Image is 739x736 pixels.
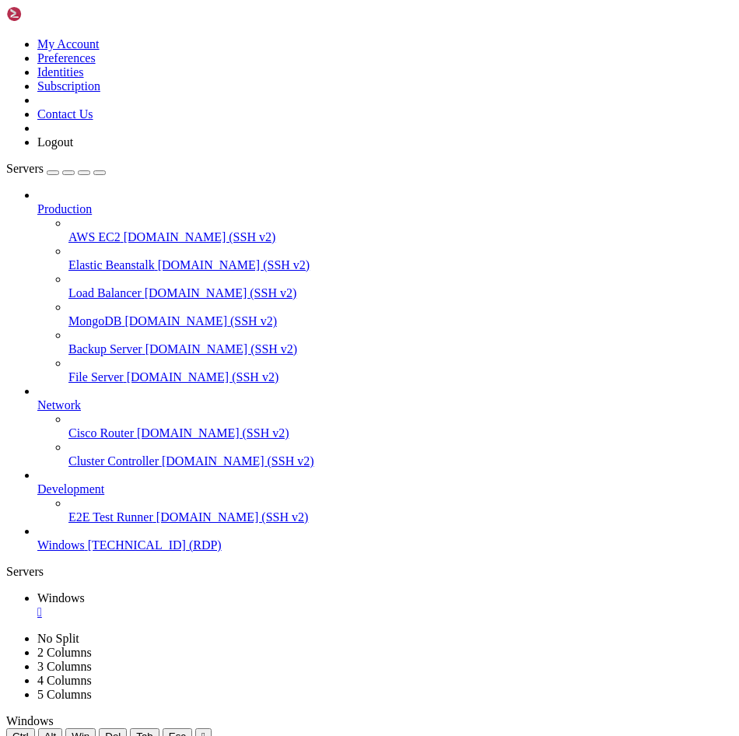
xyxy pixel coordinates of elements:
span: AWS EC2 [68,230,121,244]
span: [DOMAIN_NAME] (SSH v2) [124,314,277,328]
li: Load Balancer [DOMAIN_NAME] (SSH v2) [68,272,733,300]
span: Elastic Beanstalk [68,258,155,272]
a: Production [37,202,733,216]
a: My Account [37,37,100,51]
a: No Split [37,632,79,645]
a: Load Balancer [DOMAIN_NAME] (SSH v2) [68,286,733,300]
span: Cisco Router [68,426,134,440]
span: Windows [37,591,85,605]
li: Production [37,188,733,384]
span: E2E Test Runner [68,510,153,524]
a: Backup Server [DOMAIN_NAME] (SSH v2) [68,342,733,356]
a: Development [37,482,733,496]
span: Backup Server [68,342,142,356]
div: Servers [6,565,733,579]
span: [DOMAIN_NAME] (SSH v2) [137,426,289,440]
a: Logout [37,135,73,149]
a: 3 Columns [37,660,92,673]
span: [DOMAIN_NAME] (SSH v2) [162,454,314,468]
span: Servers [6,162,44,175]
a: File Server [DOMAIN_NAME] (SSH v2) [68,370,733,384]
span: Cluster Controller [68,454,159,468]
li: MongoDB [DOMAIN_NAME] (SSH v2) [68,300,733,328]
span: [DOMAIN_NAME] (SSH v2) [145,342,298,356]
li: E2E Test Runner [DOMAIN_NAME] (SSH v2) [68,496,733,524]
a: E2E Test Runner [DOMAIN_NAME] (SSH v2) [68,510,733,524]
li: Windows [TECHNICAL_ID] (RDP) [37,524,733,552]
a: AWS EC2 [DOMAIN_NAME] (SSH v2) [68,230,733,244]
li: Elastic Beanstalk [DOMAIN_NAME] (SSH v2) [68,244,733,272]
span: Network [37,398,81,412]
a: MongoDB [DOMAIN_NAME] (SSH v2) [68,314,733,328]
a: Preferences [37,51,96,65]
span: [DOMAIN_NAME] (SSH v2) [145,286,297,300]
span: Production [37,202,92,216]
li: File Server [DOMAIN_NAME] (SSH v2) [68,356,733,384]
span: [DOMAIN_NAME] (SSH v2) [127,370,279,384]
a: Network [37,398,733,412]
a: 5 Columns [37,688,92,701]
li: Backup Server [DOMAIN_NAME] (SSH v2) [68,328,733,356]
a: 2 Columns [37,646,92,659]
a: Windows [TECHNICAL_ID] (RDP) [37,538,733,552]
a: Cluster Controller [DOMAIN_NAME] (SSH v2) [68,454,733,468]
li: Development [37,468,733,524]
span: [DOMAIN_NAME] (SSH v2) [158,258,310,272]
li: Cluster Controller [DOMAIN_NAME] (SSH v2) [68,440,733,468]
span: [DOMAIN_NAME] (SSH v2) [156,510,309,524]
a: Subscription [37,79,100,93]
a: Identities [37,65,84,79]
a:  [37,605,733,619]
li: Network [37,384,733,468]
a: Servers [6,162,106,175]
span: Windows [37,538,85,552]
img: Shellngn [6,6,96,22]
a: Windows [37,591,733,619]
li: AWS EC2 [DOMAIN_NAME] (SSH v2) [68,216,733,244]
span: Development [37,482,104,496]
li: Cisco Router [DOMAIN_NAME] (SSH v2) [68,412,733,440]
a: 4 Columns [37,674,92,687]
span: [TECHNICAL_ID] (RDP) [88,538,222,552]
a: Contact Us [37,107,93,121]
span: Windows [6,714,54,727]
span: [DOMAIN_NAME] (SSH v2) [124,230,276,244]
a: Elastic Beanstalk [DOMAIN_NAME] (SSH v2) [68,258,733,272]
a: Cisco Router [DOMAIN_NAME] (SSH v2) [68,426,733,440]
span: File Server [68,370,124,384]
span: MongoDB [68,314,121,328]
span: Load Balancer [68,286,142,300]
